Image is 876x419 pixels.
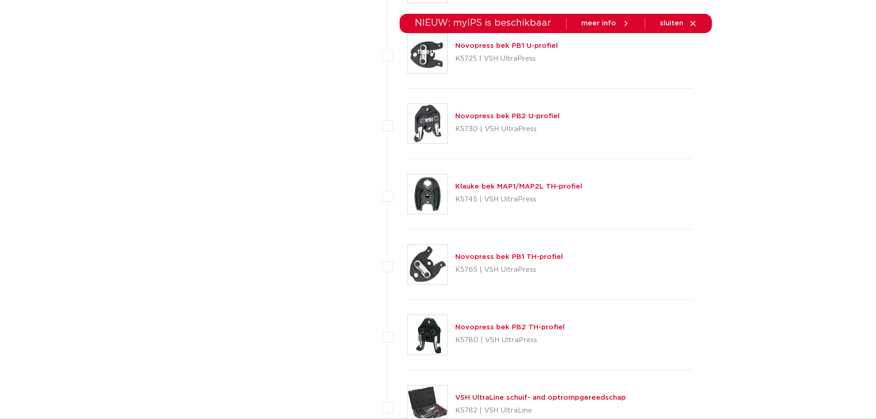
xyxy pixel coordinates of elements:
[314,34,351,69] a: producten
[660,20,683,27] span: sluiten
[541,34,571,69] a: services
[415,18,551,28] span: NIEUW: myIPS is beschikbaar
[408,315,447,355] img: Thumbnail for Novopress bek PB2 TH-profiel
[417,34,465,69] a: toepassingen
[455,403,626,418] p: K5782 | VSH UltraLine
[455,183,582,190] a: Klauke bek MAP1/MAP2L TH-profiel
[484,34,523,69] a: downloads
[455,122,560,137] p: K5730 | VSH UltraPress
[408,104,447,143] img: Thumbnail for Novopress bek PB2 U-profiel
[314,34,621,69] nav: Menu
[455,333,565,348] p: K5780 | VSH UltraPress
[408,245,447,284] img: Thumbnail for Novopress bek PB1 TH-profiel
[589,34,621,69] a: over ons
[455,253,563,260] a: Novopress bek PB1 TH-profiel
[455,113,560,120] a: Novopress bek PB2 U-profiel
[660,19,697,28] a: sluiten
[455,324,565,331] a: Novopress bek PB2 TH-profiel
[455,394,626,401] a: VSH UltraLine schuif- and optrompgereedschap
[408,174,447,214] img: Thumbnail for Klauke bek MAP1/MAP2L TH-profiel
[369,34,399,69] a: markten
[581,20,616,27] span: meer info
[581,19,630,28] a: meer info
[455,192,582,207] p: K5745 | VSH UltraPress
[455,263,563,277] p: K5765 | VSH UltraPress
